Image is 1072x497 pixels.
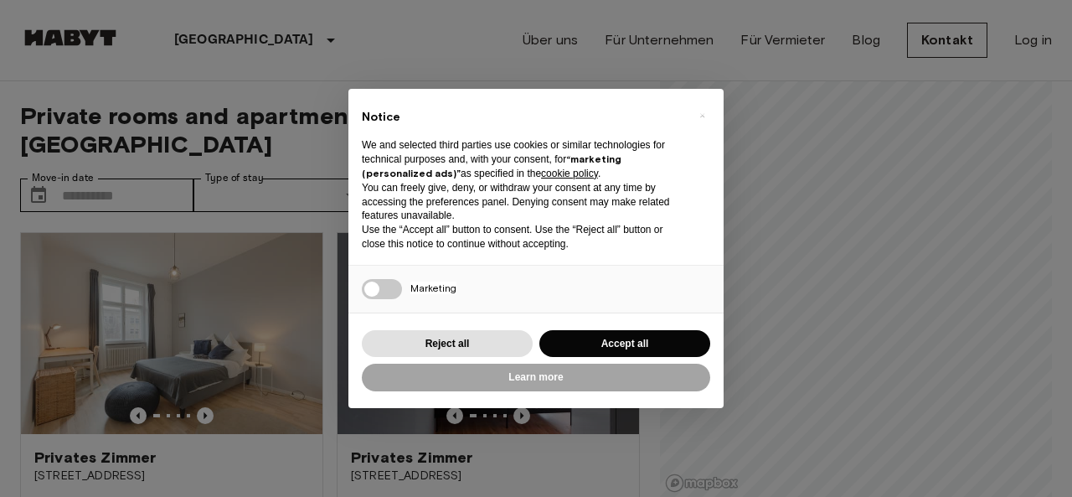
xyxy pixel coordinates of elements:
[362,223,683,251] p: Use the “Accept all” button to consent. Use the “Reject all” button or close this notice to conti...
[688,102,715,129] button: Close this notice
[410,282,456,294] span: Marketing
[362,138,683,180] p: We and selected third parties use cookies or similar technologies for technical purposes and, wit...
[362,181,683,223] p: You can freely give, deny, or withdraw your consent at any time by accessing the preferences pane...
[539,330,710,358] button: Accept all
[541,168,598,179] a: cookie policy
[362,330,533,358] button: Reject all
[699,106,705,126] span: ×
[362,153,621,179] strong: “marketing (personalized ads)”
[362,109,683,126] h2: Notice
[362,364,710,391] button: Learn more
